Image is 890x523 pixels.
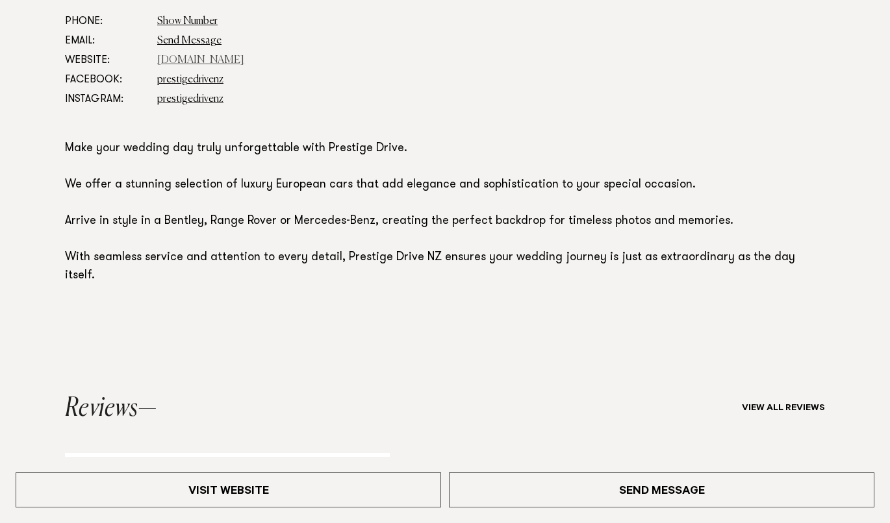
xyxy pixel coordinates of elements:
h2: Reviews [65,396,157,422]
a: [DOMAIN_NAME] [157,55,244,66]
a: Visit Website [16,472,441,507]
dt: Phone: [65,12,147,31]
a: Show Number [157,16,218,27]
dt: Instagram: [65,90,147,109]
p: Make your wedding day truly unforgettable with Prestige Drive. We offer a stunning selection of l... [65,140,825,285]
dt: Website: [65,51,147,70]
dt: Email: [65,31,147,51]
dt: Facebook: [65,70,147,90]
a: prestigedrivenz [157,75,223,85]
a: prestigedrivenz [157,94,223,104]
a: View all reviews [742,404,825,414]
a: Send Message [449,472,874,507]
a: Send Message [157,36,222,46]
